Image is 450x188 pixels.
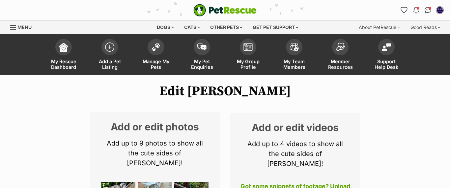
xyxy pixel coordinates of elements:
div: Good Reads [406,21,445,34]
div: Cats [180,21,205,34]
span: Add a Pet Listing [95,59,125,70]
a: Add a Pet Listing [87,36,133,75]
span: Support Help Desk [372,59,401,70]
a: My Group Profile [225,36,271,75]
p: Add up to 9 photos to show all the cute sides of [PERSON_NAME]! [100,138,210,168]
img: pet-enquiries-icon-7e3ad2cf08bfb03b45e93fb7055b45f3efa6380592205ae92323e6603595dc1f.svg [197,43,207,51]
a: Member Resources [317,36,363,75]
img: logo-e224e6f780fb5917bec1dbf3a21bbac754714ae5b6737aabdf751b685950b380.svg [193,4,257,16]
a: My Team Members [271,36,317,75]
a: Menu [10,21,36,33]
img: member-resources-icon-8e73f808a243e03378d46382f2149f9095a855e16c252ad45f914b54edf8863c.svg [336,42,345,51]
a: PetRescue [193,4,257,16]
span: My Group Profile [233,59,263,70]
img: group-profile-icon-3fa3cf56718a62981997c0bc7e787c4b2cf8bcc04b72c1350f741eb67cf2f40e.svg [243,43,253,51]
button: My account [435,5,445,15]
button: Notifications [411,5,421,15]
h2: Add or edit photos [100,122,210,132]
img: Heather Watkins profile pic [436,7,443,13]
img: notifications-46538b983faf8c2785f20acdc204bb7945ddae34d4c08c2a6579f10ce5e182be.svg [413,7,419,13]
a: My Pet Enquiries [179,36,225,75]
span: Member Resources [325,59,355,70]
div: Dogs [152,21,179,34]
a: My Rescue Dashboard [41,36,87,75]
img: team-members-icon-5396bd8760b3fe7c0b43da4ab00e1e3bb1a5d9ba89233759b79545d2d3fc5d0d.svg [290,43,299,51]
img: dashboard-icon-eb2f2d2d3e046f16d808141f083e7271f6b2e854fb5c12c21221c1fb7104beca.svg [59,42,68,52]
div: About PetRescue [354,21,405,34]
div: Other pets [206,21,247,34]
img: manage-my-pets-icon-02211641906a0b7f246fdf0571729dbe1e7629f14944591b6c1af311fb30b64b.svg [151,43,160,51]
img: chat-41dd97257d64d25036548639549fe6c8038ab92f7586957e7f3b1b290dea8141.svg [425,7,432,13]
span: My Rescue Dashboard [49,59,78,70]
img: help-desk-icon-fdf02630f3aa405de69fd3d07c3f3aa587a6932b1a1747fa1d2bba05be0121f9.svg [382,43,391,51]
a: Support Help Desk [363,36,409,75]
p: Add up to 4 videos to show all the cute sides of [PERSON_NAME]! [240,139,350,169]
span: Manage My Pets [141,59,171,70]
a: Favourites [399,5,409,15]
span: Menu [17,24,32,30]
span: My Pet Enquiries [187,59,217,70]
div: Get pet support [248,21,303,34]
h2: Add or edit videos [240,122,350,132]
a: Conversations [423,5,433,15]
img: add-pet-listing-icon-0afa8454b4691262ce3f59096e99ab1cd57d4a30225e0717b998d2c9b9846f56.svg [105,42,114,52]
ul: Account quick links [399,5,445,15]
span: My Team Members [279,59,309,70]
a: Manage My Pets [133,36,179,75]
